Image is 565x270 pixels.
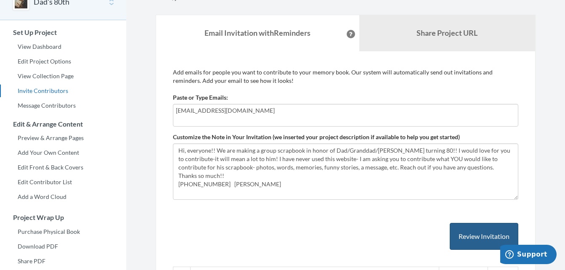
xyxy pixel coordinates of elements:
[500,245,557,266] iframe: Opens a widget where you can chat to one of our agents
[204,28,310,37] strong: Email Invitation with Reminders
[0,29,126,36] h3: Set Up Project
[0,214,126,221] h3: Project Wrap Up
[173,93,228,102] label: Paste or Type Emails:
[0,120,126,128] h3: Edit & Arrange Content
[173,68,518,85] p: Add emails for people you want to contribute to your memory book. Our system will automatically s...
[450,223,518,250] button: Review Invitation
[173,133,460,141] label: Customize the Note in Your Invitation (we inserted your project description if available to help ...
[173,143,518,200] textarea: Hi, everyone!! We are making a group scrapbook in honor of Dad/Granddad/[PERSON_NAME] turning 80!...
[416,28,477,37] b: Share Project URL
[176,106,515,115] input: Add contributor email(s) here...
